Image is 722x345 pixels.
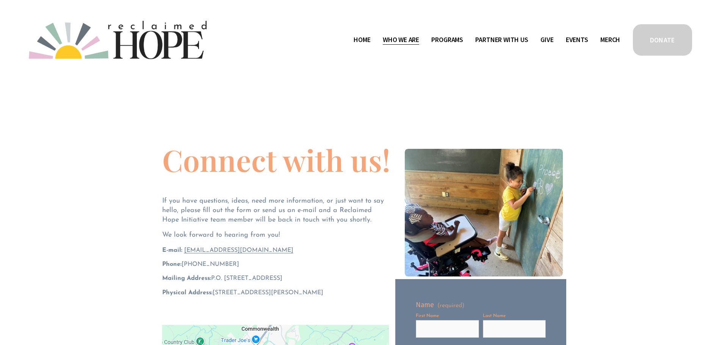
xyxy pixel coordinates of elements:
a: folder dropdown [475,34,528,46]
a: Home [354,34,370,46]
a: Give [540,34,553,46]
a: [EMAIL_ADDRESS][DOMAIN_NAME] [184,247,293,253]
div: First Name [416,313,479,320]
h1: Connect with us! [162,145,390,175]
span: (required) [437,303,464,309]
span: Programs [431,34,463,45]
a: folder dropdown [383,34,419,46]
strong: Phone: [162,261,182,267]
span: Name [416,300,434,310]
strong: Mailing Address: [162,275,211,281]
span: P.O. [STREET_ADDRESS] [162,275,282,281]
strong: Physical Address: [162,290,213,296]
span: ‪[PHONE_NUMBER]‬ [162,261,239,267]
span: [STREET_ADDRESS][PERSON_NAME] [162,290,323,296]
a: Merch [600,34,620,46]
strong: E-mail: [162,247,182,253]
div: Last Name [483,313,546,320]
span: Partner With Us [475,34,528,45]
a: Events [566,34,588,46]
a: folder dropdown [431,34,463,46]
a: DONATE [632,23,693,57]
span: We look forward to hearing from you! [162,232,280,239]
span: Who We Are [383,34,419,45]
img: Reclaimed Hope Initiative [29,21,207,59]
span: If you have questions, ideas, need more information, or just want to say hello, please fill out t... [162,198,386,223]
